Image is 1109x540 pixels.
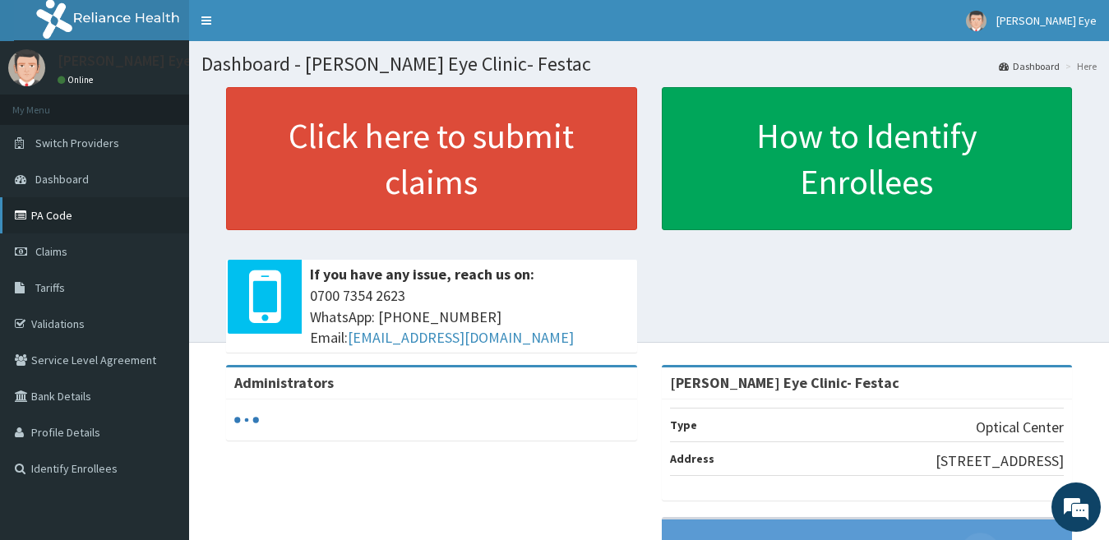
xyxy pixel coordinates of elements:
[234,408,259,432] svg: audio-loading
[8,49,45,86] img: User Image
[662,87,1073,230] a: How to Identify Enrollees
[996,13,1097,28] span: [PERSON_NAME] Eye
[670,373,899,392] strong: [PERSON_NAME] Eye Clinic- Festac
[670,418,697,432] b: Type
[35,172,89,187] span: Dashboard
[35,280,65,295] span: Tariffs
[999,59,1060,73] a: Dashboard
[1061,59,1097,73] li: Here
[310,285,629,348] span: 0700 7354 2623 WhatsApp: [PHONE_NUMBER] Email:
[35,244,67,259] span: Claims
[226,87,637,230] a: Click here to submit claims
[35,136,119,150] span: Switch Providers
[58,74,97,85] a: Online
[976,417,1064,438] p: Optical Center
[234,373,334,392] b: Administrators
[348,328,574,347] a: [EMAIL_ADDRESS][DOMAIN_NAME]
[936,450,1064,472] p: [STREET_ADDRESS]
[58,53,192,68] p: [PERSON_NAME] Eye
[310,265,534,284] b: If you have any issue, reach us on:
[670,451,714,466] b: Address
[201,53,1097,75] h1: Dashboard - [PERSON_NAME] Eye Clinic- Festac
[966,11,987,31] img: User Image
